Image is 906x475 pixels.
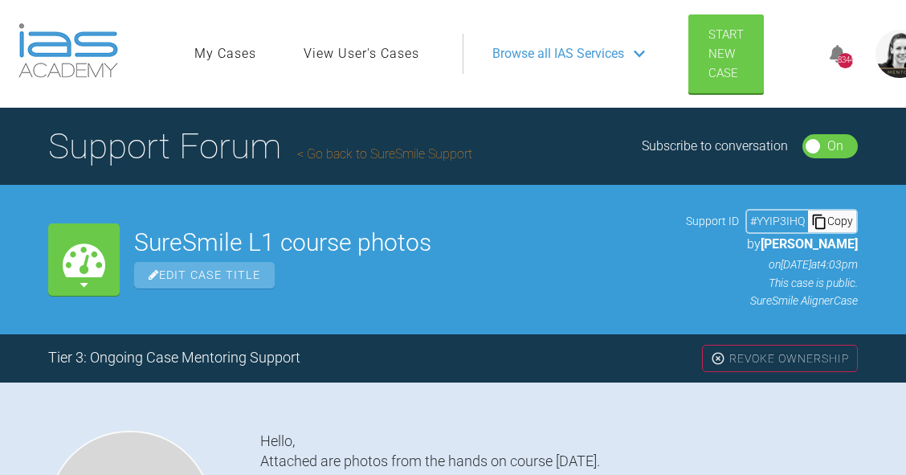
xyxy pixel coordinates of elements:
p: on [DATE] at 4:03pm [686,256,858,273]
div: Copy [808,211,856,231]
p: This case is public. [686,274,858,292]
span: Edit Case Title [134,262,275,289]
div: Tier 3: Ongoing Case Mentoring Support [48,346,300,370]
span: Support ID [686,212,739,230]
span: Start New Case [708,27,744,80]
img: close.456c75e0.svg [711,351,725,366]
div: # YYIP3IHQ [747,212,808,230]
a: Go back to SureSmile Support [297,146,472,162]
a: View User's Cases [304,43,419,64]
span: Browse all IAS Services [492,43,624,64]
div: 8344 [838,53,853,68]
h2: SureSmile L1 course photos [134,231,671,255]
div: Subscribe to conversation [642,136,788,157]
p: by [686,234,858,255]
img: logo-light.3e3ef733.png [18,23,118,78]
div: On [827,136,843,157]
p: SureSmile Aligner Case [686,292,858,309]
h1: Support Forum [48,118,472,174]
a: Start New Case [688,14,764,93]
div: Revoke Ownership [702,345,858,372]
a: My Cases [194,43,256,64]
span: [PERSON_NAME] [761,236,858,252]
